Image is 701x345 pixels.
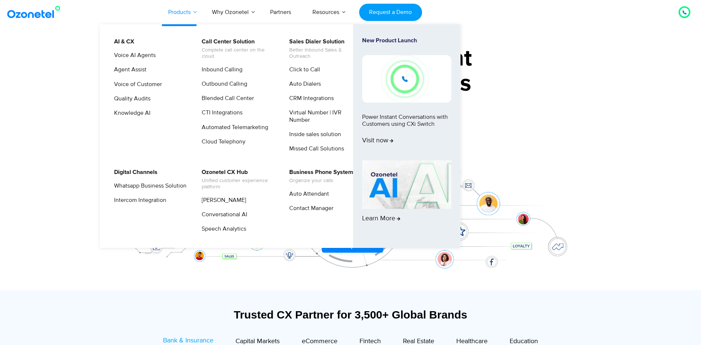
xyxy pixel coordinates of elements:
[109,51,157,60] a: Voice AI Agents
[109,94,152,103] a: Quality Audits
[202,47,274,60] span: Complete call center on the cloud
[362,137,393,145] span: Visit now
[109,109,152,118] a: Knowledge AI
[197,65,244,74] a: Inbound Calling
[284,79,322,89] a: Auto Dialers
[362,55,451,102] img: New-Project-17.png
[109,80,163,89] a: Voice of Customer
[289,47,362,60] span: Better Inbound Sales & Outreach
[362,160,451,235] a: Learn More
[284,94,335,103] a: CRM Integrations
[197,196,247,205] a: [PERSON_NAME]
[109,168,159,177] a: Digital Channels
[197,210,248,219] a: Conversational AI
[197,94,255,103] a: Blended Call Center
[284,204,334,213] a: Contact Manager
[284,189,330,199] a: Auto Attendant
[284,144,345,153] a: Missed Call Solutions
[124,308,577,321] div: Trusted CX Partner for 3,500+ Global Brands
[109,181,188,191] a: Whatsapp Business Solution
[197,137,247,146] a: Cloud Telephony
[197,79,248,89] a: Outbound Calling
[362,37,451,157] a: New Product LaunchPower Instant Conversations with Customers using CXi SwitchVisit now
[163,337,213,345] span: Bank & Insurance
[197,224,247,234] a: Speech Analytics
[289,178,353,184] span: Organize your calls
[284,168,354,185] a: Business Phone SystemOrganize your calls
[109,37,135,46] a: AI & CX
[197,108,244,117] a: CTI Integrations
[284,108,363,124] a: Virtual Number | IVR Number
[109,65,148,74] a: Agent Assist
[284,37,363,61] a: Sales Dialer SolutionBetter Inbound Sales & Outreach
[362,215,400,223] span: Learn More
[197,123,269,132] a: Automated Telemarketing
[359,4,422,21] a: Request a Demo
[362,160,451,209] img: AI
[197,168,275,191] a: Ozonetel CX HubUnified customer experience platform
[202,178,274,190] span: Unified customer experience platform
[197,37,275,61] a: Call Center SolutionComplete call center on the cloud
[284,130,342,139] a: Inside sales solution
[109,196,167,205] a: Intercom Integration
[284,65,321,74] a: Click to Call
